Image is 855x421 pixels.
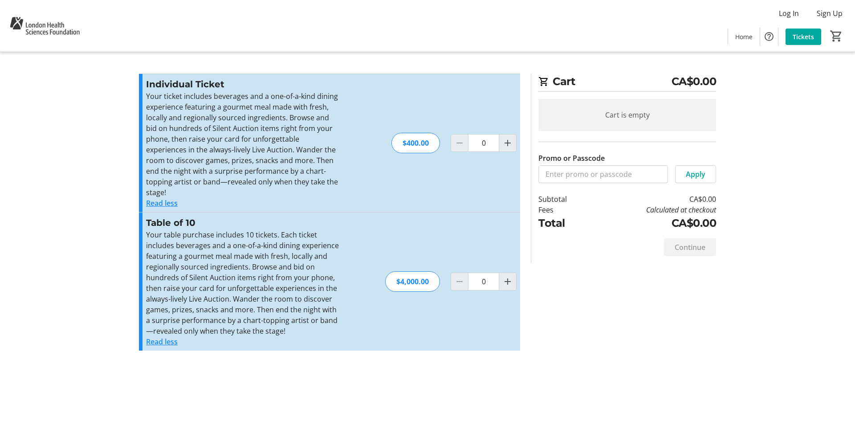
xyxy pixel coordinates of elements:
[499,273,516,290] button: Increment by one
[590,215,716,231] td: CA$0.00
[793,32,814,41] span: Tickets
[828,28,844,44] button: Cart
[538,74,716,92] h2: Cart
[146,216,341,229] h3: Table of 10
[772,6,806,20] button: Log In
[468,273,499,290] input: Table of 10 Quantity
[590,204,716,215] td: Calculated at checkout
[728,29,760,45] a: Home
[760,28,778,45] button: Help
[735,32,753,41] span: Home
[675,165,716,183] button: Apply
[499,135,516,151] button: Increment by one
[779,8,799,19] span: Log In
[391,133,440,153] div: $400.00
[146,198,178,208] button: Read less
[468,134,499,152] input: Individual Ticket Quantity
[385,271,440,292] div: $4,000.00
[817,8,843,19] span: Sign Up
[538,99,716,131] div: Cart is empty
[538,165,668,183] input: Enter promo or passcode
[786,29,821,45] a: Tickets
[538,194,590,204] td: Subtotal
[146,78,341,91] h3: Individual Ticket
[810,6,850,20] button: Sign Up
[538,153,605,163] label: Promo or Passcode
[672,74,717,90] span: CA$0.00
[5,4,84,48] img: London Health Sciences Foundation's Logo
[686,169,705,180] span: Apply
[590,194,716,204] td: CA$0.00
[538,204,590,215] td: Fees
[146,229,341,336] p: Your table purchase includes 10 tickets. Each ticket includes beverages and a one-of-a-kind dinin...
[146,336,178,347] button: Read less
[538,215,590,231] td: Total
[146,91,341,198] p: Your ticket includes beverages and a one-of-a-kind dining experience featuring a gourmet meal mad...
